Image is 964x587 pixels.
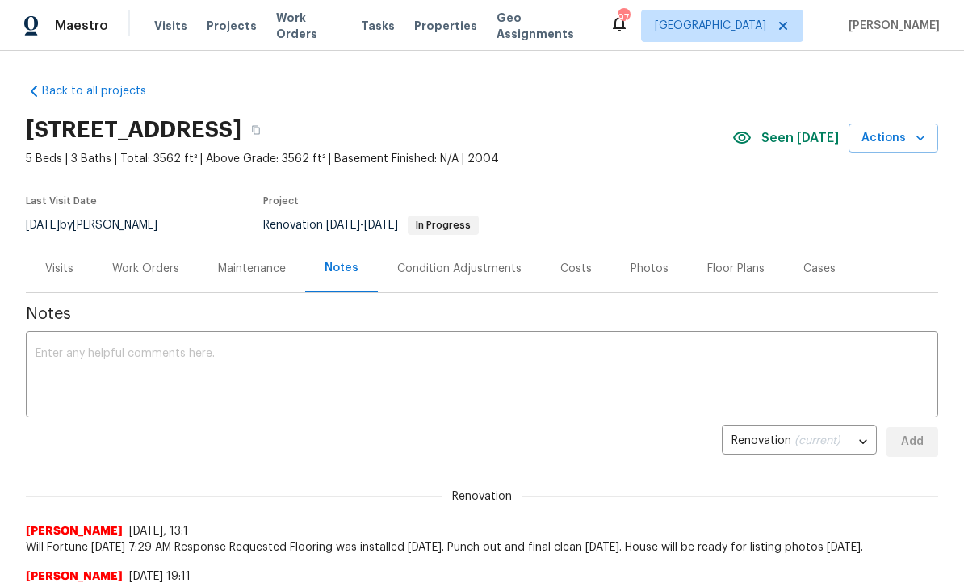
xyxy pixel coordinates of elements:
span: [PERSON_NAME] [26,523,123,539]
button: Copy Address [241,115,270,145]
span: [DATE] 19:11 [129,571,191,582]
span: Will Fortune [DATE] 7:29 AM Response Requested Flooring was installed [DATE]. Punch out and final... [26,539,938,556]
div: Costs [560,261,592,277]
div: Condition Adjustments [397,261,522,277]
span: - [326,220,398,231]
span: In Progress [409,220,477,230]
div: Floor Plans [707,261,765,277]
span: [DATE] [364,220,398,231]
span: Renovation [442,488,522,505]
div: 97 [618,10,629,26]
h2: [STREET_ADDRESS] [26,122,241,138]
span: [DATE], 13:1 [129,526,188,537]
span: Properties [414,18,477,34]
div: Photos [631,261,669,277]
div: Work Orders [112,261,179,277]
div: Cases [803,261,836,277]
span: [DATE] [326,220,360,231]
a: Back to all projects [26,83,181,99]
div: Visits [45,261,73,277]
span: Seen [DATE] [761,130,839,146]
span: Geo Assignments [497,10,590,42]
span: Maestro [55,18,108,34]
span: [PERSON_NAME] [26,568,123,585]
span: Notes [26,306,938,322]
span: Visits [154,18,187,34]
button: Actions [849,124,938,153]
span: Last Visit Date [26,196,97,206]
div: by [PERSON_NAME] [26,216,177,235]
span: Actions [861,128,925,149]
span: Project [263,196,299,206]
span: (current) [794,435,840,447]
div: Maintenance [218,261,286,277]
span: 5 Beds | 3 Baths | Total: 3562 ft² | Above Grade: 3562 ft² | Basement Finished: N/A | 2004 [26,151,732,167]
span: Work Orders [276,10,342,42]
span: Projects [207,18,257,34]
div: Renovation (current) [722,422,877,462]
span: [PERSON_NAME] [842,18,940,34]
span: [DATE] [26,220,60,231]
span: Renovation [263,220,479,231]
span: Tasks [361,20,395,31]
span: [GEOGRAPHIC_DATA] [655,18,766,34]
div: Notes [325,260,358,276]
